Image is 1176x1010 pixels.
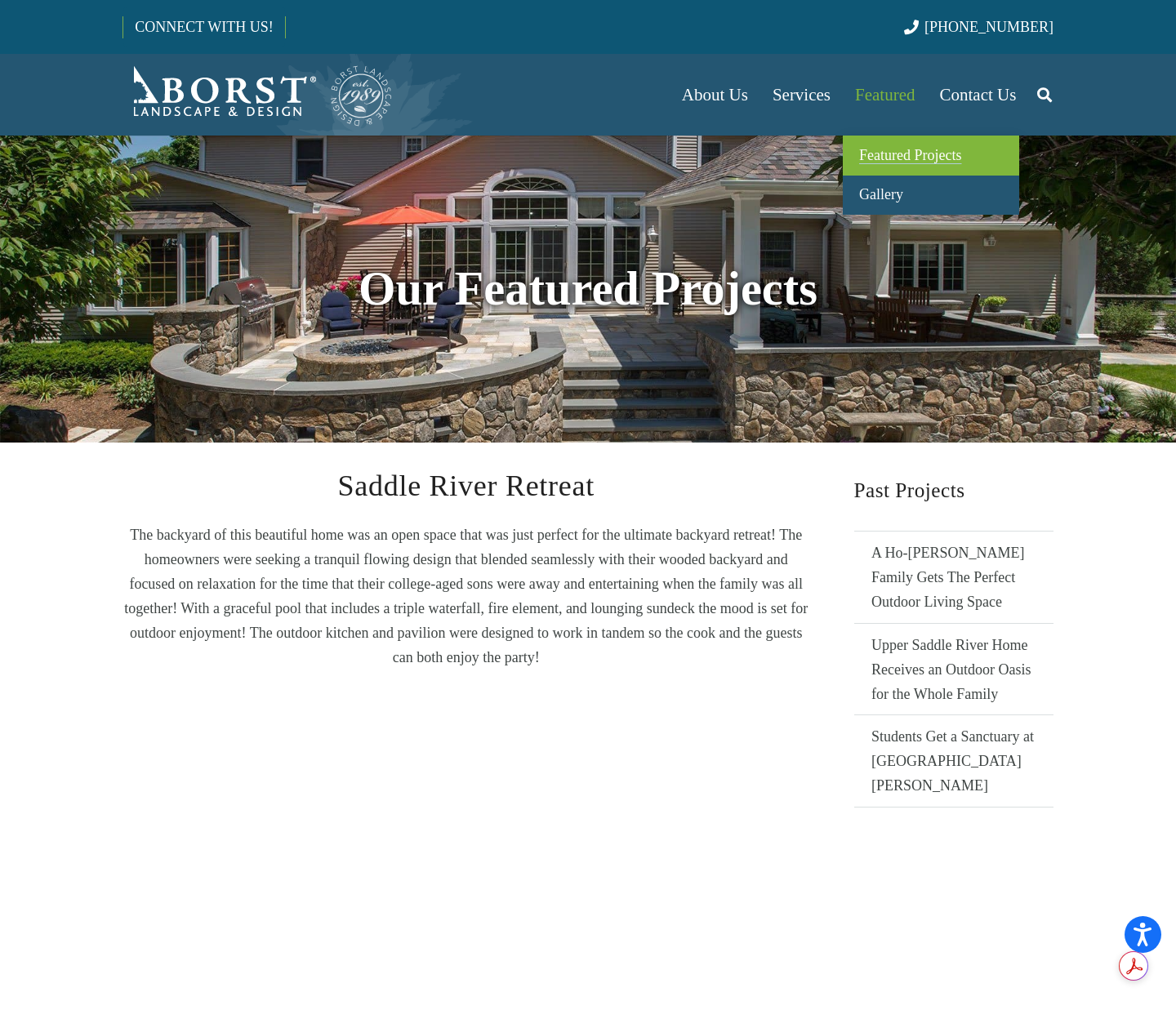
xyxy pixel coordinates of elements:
[904,19,1053,35] a: [PHONE_NUMBER]
[924,19,1053,35] span: [PHONE_NUMBER]
[843,176,1019,216] a: Gallery
[843,136,1019,176] a: Featured Projects
[123,7,284,47] a: CONNECT WITH US!
[122,472,810,501] h2: Saddle River Retreat
[682,85,748,105] span: About Us
[773,85,831,105] span: Services
[1028,74,1061,115] a: Search
[359,262,817,315] strong: Our Featured Projects
[928,54,1029,136] a: Contact Us
[854,472,1054,509] h2: Past Projects
[670,54,760,136] a: About Us
[859,186,903,202] span: Gallery
[855,85,915,105] span: Featured
[843,54,927,136] a: Featured
[854,623,1054,715] a: Upper Saddle River Home Receives an Outdoor Oasis for the Whole Family
[760,54,843,136] a: Services
[122,523,810,670] p: The backyard of this beautiful home was an open space that was just perfect for the ultimate back...
[854,531,1054,623] a: A Ho-[PERSON_NAME] Family Gets The Perfect Outdoor Living Space
[122,62,394,127] a: Borst-Logo
[940,85,1017,105] span: Contact Us
[859,147,961,163] span: Featured Projects
[854,714,1054,807] a: Students Get a Sanctuary at [GEOGRAPHIC_DATA][PERSON_NAME]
